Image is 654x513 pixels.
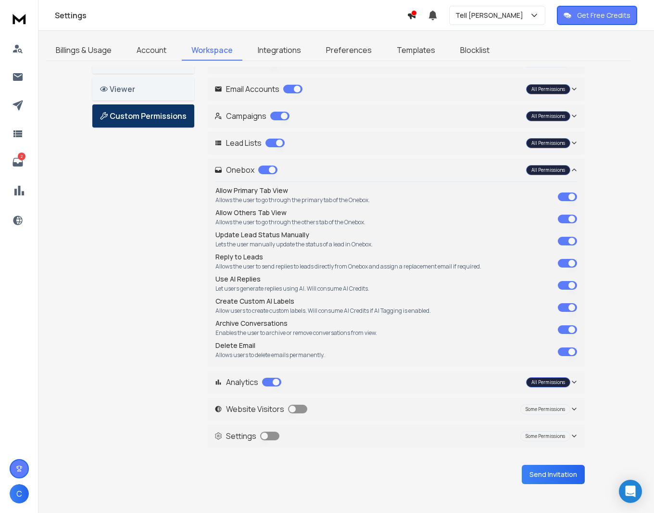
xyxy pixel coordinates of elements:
[100,110,187,122] p: Custom Permissions
[526,84,570,94] div: All Permissions
[214,403,307,415] p: Website Visitors
[10,484,29,503] button: C
[526,377,570,387] div: All Permissions
[526,111,570,121] div: All Permissions
[215,218,365,226] p: Allows the user to go through the others tab of the Onebox.
[215,307,431,315] p: Allow users to create custom labels. Will consume AI Credits if AI Tagging is enabled.
[522,465,585,484] button: Send Invitation
[215,329,377,337] p: Enables the user to archive or remove conversations from view.
[215,296,294,306] label: Create Custom AI Labels
[208,398,585,421] button: Website Visitors Some Permissions
[215,241,373,248] p: Lets the user manually update the status of a lead in Onebox.
[215,351,325,359] p: Allows users to delete emails permanently.
[520,404,570,414] div: Some Permissions
[208,371,585,394] button: Analytics All Permissions
[215,196,370,204] p: Allows the user to go through the primary tab of the Onebox.
[10,10,29,27] img: logo
[455,11,527,20] p: Tell [PERSON_NAME]
[8,153,27,172] a: 2
[208,181,585,367] div: Onebox All Permissions
[208,424,585,448] button: Settings Some Permissions
[208,131,585,154] button: Lead Lists All Permissions
[451,40,499,61] a: Blocklist
[214,110,289,122] p: Campaigns
[248,40,311,61] a: Integrations
[214,83,302,95] p: Email Accounts
[215,274,261,283] label: Use AI Replies
[215,252,263,261] label: Reply to Leads
[100,83,187,95] p: Viewer
[520,431,570,441] div: Some Permissions
[526,165,570,175] div: All Permissions
[526,138,570,148] div: All Permissions
[215,319,288,328] label: Archive Conversations
[208,158,585,181] button: Onebox All Permissions
[557,6,637,25] button: Get Free Credits
[55,10,407,21] h1: Settings
[127,40,176,61] a: Account
[215,341,255,350] label: Delete Email
[214,430,279,442] p: Settings
[316,40,381,61] a: Preferences
[208,77,585,101] button: Email Accounts All Permissions
[577,11,630,20] p: Get Free Credits
[214,164,277,176] p: Onebox
[18,153,25,160] p: 2
[387,40,445,61] a: Templates
[215,208,287,217] label: Allow Others Tab View
[215,230,309,239] label: Update Lead Status Manually
[215,285,369,293] p: Let users generate replies using AI. Will consume AI Credits.
[214,376,281,388] p: Analytics
[208,104,585,128] button: Campaigns All Permissions
[214,137,285,149] p: Lead Lists
[619,480,642,503] div: Open Intercom Messenger
[215,263,481,270] p: Allows the user to send replies to leads directly from Onebox and assign a replacement email if r...
[215,186,288,195] label: Allow Primary Tab View
[46,40,121,61] a: Billings & Usage
[182,40,242,61] a: Workspace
